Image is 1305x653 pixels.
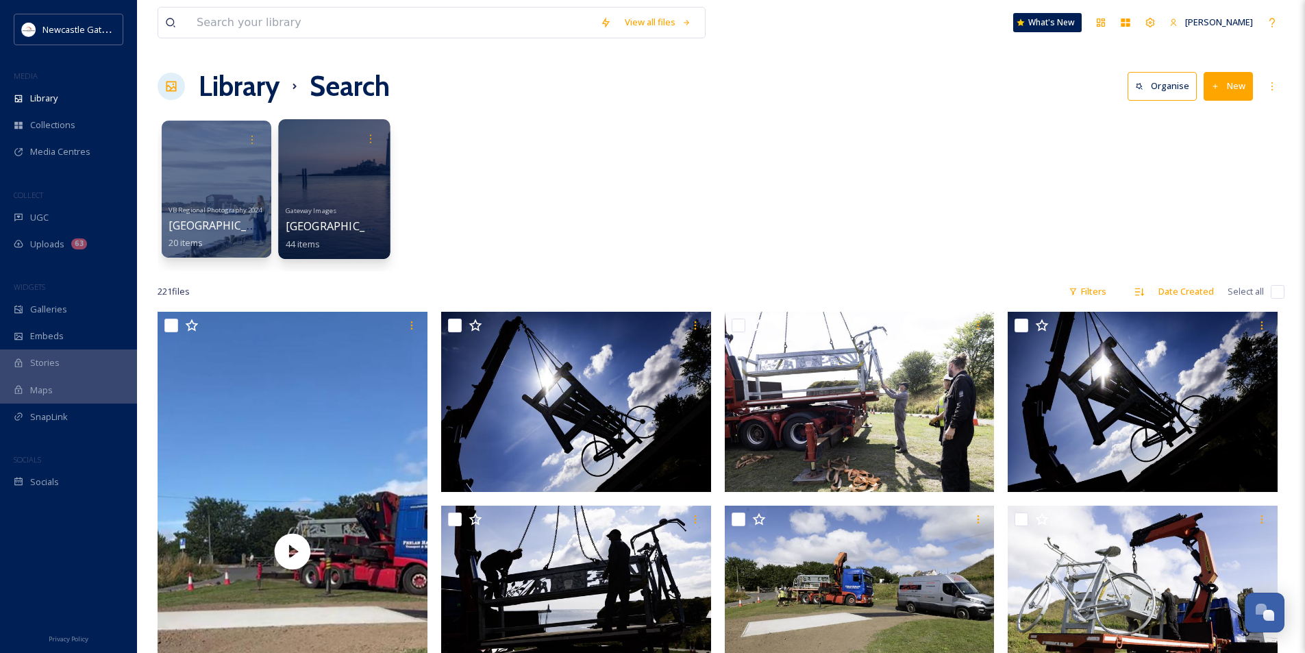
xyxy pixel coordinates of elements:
span: Embeds [30,330,64,343]
span: 221 file s [158,285,190,298]
a: Gateway Images[GEOGRAPHIC_DATA]44 items [286,202,398,249]
a: VB Regional Photography 2024[GEOGRAPHIC_DATA]20 items [169,202,279,249]
button: Organise [1128,72,1197,100]
div: 63 [71,238,87,249]
img: DqD9wEUd_400x400.jpg [22,23,36,36]
img: 250730A_011-Destination%20North%20East%20England.jpg [725,312,995,492]
span: [PERSON_NAME] [1185,16,1253,28]
span: VB Regional Photography 2024 [169,206,262,214]
span: Socials [30,476,59,489]
span: COLLECT [14,190,43,200]
span: Maps [30,384,53,397]
span: SOCIALS [14,454,41,465]
span: 20 items [169,236,203,249]
span: Media Centres [30,145,90,158]
a: View all files [618,9,698,36]
div: Date Created [1152,278,1221,305]
a: Library [199,66,279,107]
span: Gateway Images [286,206,336,214]
span: [GEOGRAPHIC_DATA] [286,219,398,234]
button: New [1204,72,1253,100]
span: Stories [30,356,60,369]
span: UGC [30,211,49,224]
div: Filters [1062,278,1113,305]
span: Select all [1228,285,1264,298]
input: Search your library [190,8,593,38]
span: WIDGETS [14,282,45,292]
img: 250730A_014-Destination%20North%20East%20England.jpg [441,312,711,492]
span: Uploads [30,238,64,251]
a: What's New [1013,13,1082,32]
span: 44 items [286,237,321,249]
h1: Search [310,66,390,107]
img: 250730A_013-Destination%20North%20East%20England.jpg [1008,312,1278,492]
span: SnapLink [30,410,68,423]
span: Collections [30,119,75,132]
a: [PERSON_NAME] [1163,9,1260,36]
span: Library [30,92,58,105]
span: Privacy Policy [49,634,88,643]
button: Open Chat [1245,593,1284,632]
span: Galleries [30,303,67,316]
span: Newcastle Gateshead Initiative [42,23,169,36]
span: MEDIA [14,71,38,81]
a: Privacy Policy [49,630,88,646]
span: [GEOGRAPHIC_DATA] [169,218,279,233]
